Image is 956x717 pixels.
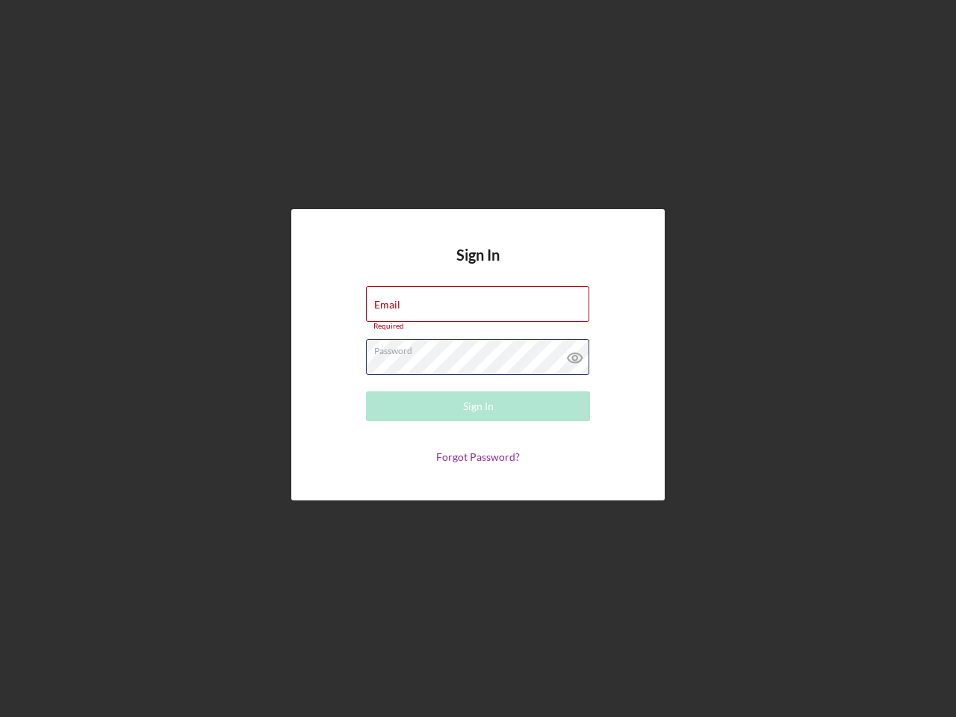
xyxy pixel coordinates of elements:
div: Sign In [463,391,494,421]
button: Sign In [366,391,590,421]
label: Password [374,340,589,356]
h4: Sign In [456,246,500,286]
div: Required [366,322,590,331]
a: Forgot Password? [436,450,520,463]
label: Email [374,299,400,311]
